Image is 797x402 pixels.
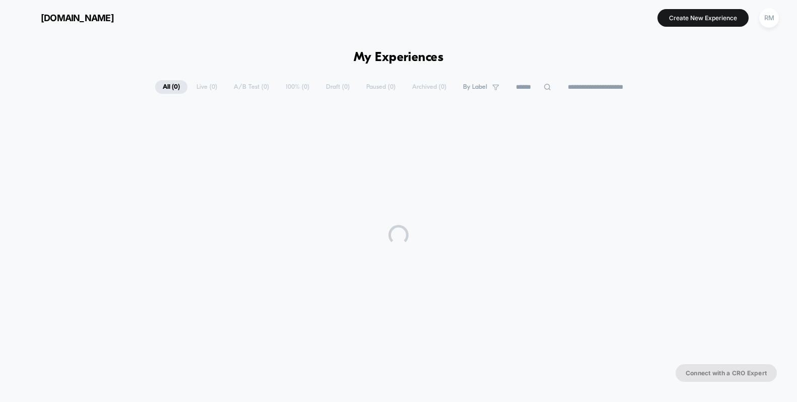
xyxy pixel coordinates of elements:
[676,364,777,382] button: Connect with a CRO Expert
[657,9,749,27] button: Create New Experience
[759,8,779,28] div: RM
[15,10,117,26] button: [DOMAIN_NAME]
[155,80,187,94] span: All ( 0 )
[41,13,114,23] span: [DOMAIN_NAME]
[354,50,444,65] h1: My Experiences
[463,83,487,91] span: By Label
[756,8,782,28] button: RM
